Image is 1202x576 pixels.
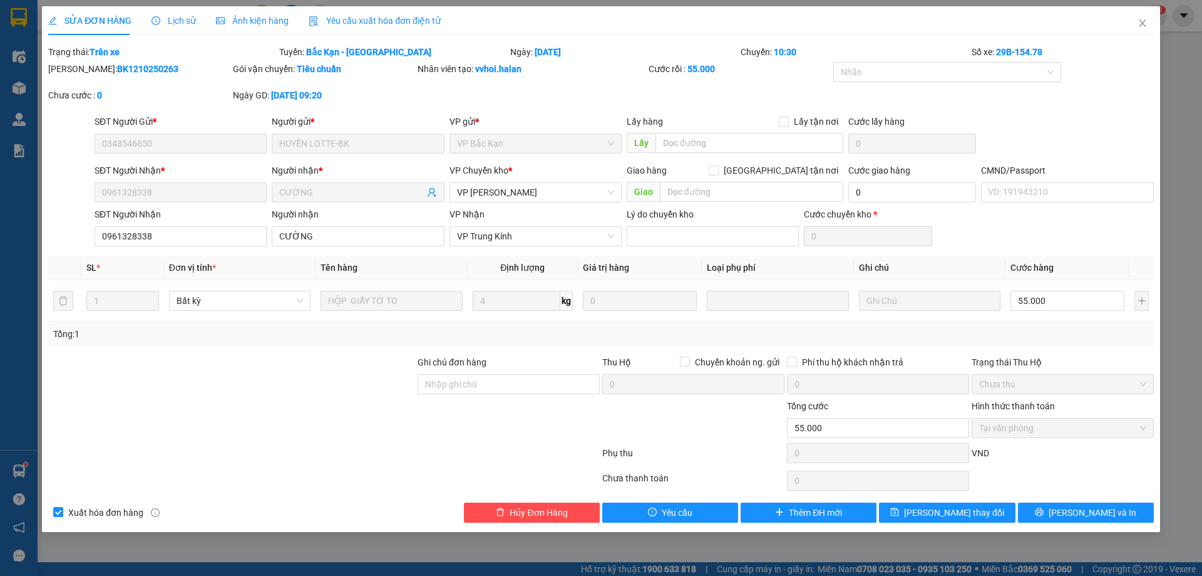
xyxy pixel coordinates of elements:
[972,355,1154,369] div: Trạng thái Thu Hộ
[854,256,1005,280] th: Ghi chú
[117,64,178,74] b: BK1210250263
[719,164,843,177] span: [GEOGRAPHIC_DATA] tận nơi
[47,45,278,59] div: Trạng thái:
[233,62,415,76] div: Gói vận chuyển:
[272,115,444,128] div: Người gửi
[739,45,970,59] div: Chuyến:
[216,16,225,25] span: picture
[321,263,357,273] span: Tên hàng
[583,291,697,311] input: 0
[1134,291,1148,311] button: plus
[48,16,57,25] span: edit
[627,182,660,202] span: Giao
[510,506,567,520] span: Hủy Đơn Hàng
[859,291,1000,311] input: Ghi Chú
[271,90,322,100] b: [DATE] 09:20
[583,263,629,273] span: Giá trị hàng
[151,508,160,517] span: info-circle
[309,16,319,26] img: icon
[86,263,96,273] span: SL
[972,448,989,458] span: VND
[272,164,444,177] div: Người nhận
[848,117,905,127] label: Cước lấy hàng
[418,374,600,394] input: Ghi chú đơn hàng Ghi chú cho kế toán
[649,62,831,76] div: Cước rồi :
[309,16,441,26] span: Yêu cầu xuất hóa đơn điện tử
[1035,508,1044,518] span: printer
[321,291,462,311] input: VD: Bàn, Ghế
[602,357,631,367] span: Thu Hộ
[272,207,444,221] div: Người nhận
[535,47,561,57] b: [DATE]
[48,88,230,102] div: Chưa cước :
[95,115,267,128] div: SĐT Người Gửi
[979,375,1146,394] span: Chưa thu
[63,506,148,520] span: Xuất hóa đơn hàng
[427,187,437,197] span: user-add
[464,503,600,523] button: deleteHủy Đơn Hàng
[660,182,843,202] input: Dọc đường
[418,62,646,76] div: Nhân viên tạo:
[457,134,614,153] span: VP Bắc Kạn
[560,291,573,311] span: kg
[601,471,786,493] div: Chưa thanh toán
[690,355,784,369] span: Chuyển khoản ng. gửi
[457,227,614,246] span: VP Trung Kính
[449,207,622,221] div: VP Nhận
[789,115,843,128] span: Lấy tận nơi
[53,291,73,311] button: delete
[449,165,508,175] span: VP Chuyển kho
[655,133,843,153] input: Dọc đường
[602,503,738,523] button: exclamation-circleYêu cầu
[500,263,545,273] span: Định lượng
[449,115,622,128] div: VP gửi
[774,47,796,57] b: 10:30
[970,45,1155,59] div: Số xe:
[687,64,715,74] b: 55.000
[627,165,667,175] span: Giao hàng
[48,62,230,76] div: [PERSON_NAME]:
[177,291,303,310] span: Bất kỳ
[981,164,1153,177] div: CMND/Passport
[53,327,464,341] div: Tổng: 1
[496,508,505,518] span: delete
[48,16,131,26] span: SỬA ĐƠN HÀNG
[95,164,267,177] div: SĐT Người Nhận
[1125,6,1160,41] button: Close
[797,355,908,369] span: Phí thu hộ khách nhận trả
[741,503,876,523] button: plusThêm ĐH mới
[804,207,932,221] div: Cước chuyển kho
[90,47,120,57] b: Trên xe
[775,508,784,518] span: plus
[216,16,289,26] span: Ảnh kiện hàng
[627,207,799,221] div: Lý do chuyển kho
[1138,18,1148,28] span: close
[627,117,663,127] span: Lấy hàng
[418,357,486,367] label: Ghi chú đơn hàng
[278,45,509,59] div: Tuyến:
[662,506,692,520] span: Yêu cầu
[297,64,341,74] b: Tiêu chuẩn
[457,183,614,202] span: VP Hoàng Gia
[601,446,786,468] div: Phụ thu
[233,88,415,102] div: Ngày GD:
[848,182,976,202] input: Cước giao hàng
[848,134,976,154] input: Cước lấy hàng
[648,508,657,518] span: exclamation-circle
[152,16,196,26] span: Lịch sử
[169,263,216,273] span: Đơn vị tính
[979,419,1146,437] span: Tại văn phòng
[904,506,1004,520] span: [PERSON_NAME] thay đổi
[789,506,842,520] span: Thêm ĐH mới
[97,90,102,100] b: 0
[1010,263,1054,273] span: Cước hàng
[1049,506,1136,520] span: [PERSON_NAME] và In
[890,508,899,518] span: save
[152,16,160,25] span: clock-circle
[475,64,521,74] b: vvhoi.halan
[972,401,1055,411] label: Hình thức thanh toán
[848,165,910,175] label: Cước giao hàng
[787,401,828,411] span: Tổng cước
[509,45,740,59] div: Ngày:
[1018,503,1154,523] button: printer[PERSON_NAME] và In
